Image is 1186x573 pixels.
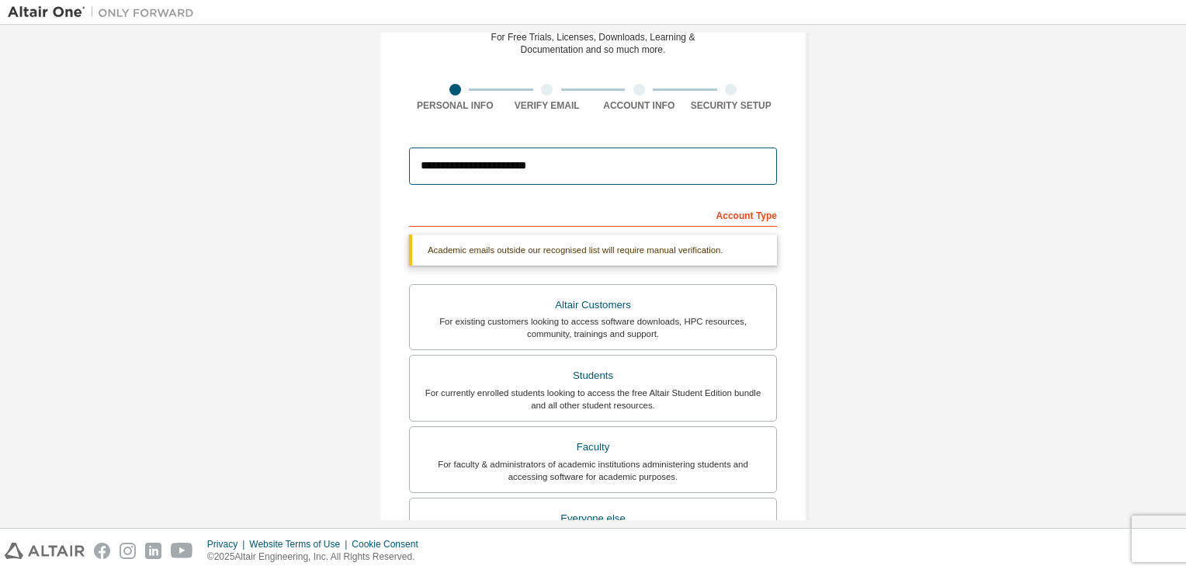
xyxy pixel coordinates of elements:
div: Website Terms of Use [249,538,352,550]
div: Everyone else [419,508,767,530]
img: Altair One [8,5,202,20]
div: Account Type [409,202,777,227]
div: Verify Email [501,99,594,112]
img: altair_logo.svg [5,543,85,559]
div: Personal Info [409,99,501,112]
div: Faculty [419,436,767,458]
img: facebook.svg [94,543,110,559]
div: Privacy [207,538,249,550]
div: For faculty & administrators of academic institutions administering students and accessing softwa... [419,458,767,483]
div: Security Setup [685,99,778,112]
div: For Free Trials, Licenses, Downloads, Learning & Documentation and so much more. [491,31,695,56]
div: Cookie Consent [352,538,427,550]
div: Account Info [593,99,685,112]
div: Altair Customers [419,294,767,316]
div: For currently enrolled students looking to access the free Altair Student Edition bundle and all ... [419,387,767,412]
p: © 2025 Altair Engineering, Inc. All Rights Reserved. [207,550,428,564]
div: Students [419,365,767,387]
div: Academic emails outside our recognised list will require manual verification. [409,234,777,266]
img: linkedin.svg [145,543,161,559]
img: youtube.svg [171,543,193,559]
div: For existing customers looking to access software downloads, HPC resources, community, trainings ... [419,315,767,340]
img: instagram.svg [120,543,136,559]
